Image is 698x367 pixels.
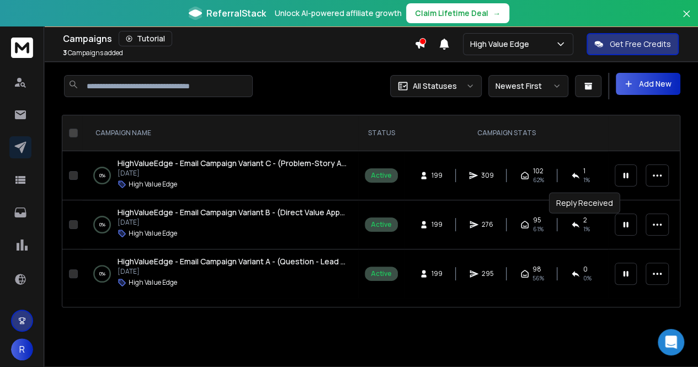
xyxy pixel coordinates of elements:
[532,274,544,283] span: 56 %
[470,39,534,50] p: High Value Edge
[118,207,364,217] span: HighValueEdge - Email Campaign Variant B - (Direct Value Approach)
[532,175,544,184] span: 62 %
[679,7,694,33] button: Close banner
[583,175,590,184] span: 1 %
[82,151,358,200] td: 0%HighValueEdge - Email Campaign Variant C - (Problem-Story Approach)[DATE]High Value Edge
[583,265,588,274] span: 0
[358,115,404,151] th: STATUS
[658,329,684,355] div: Open Intercom Messenger
[206,7,266,20] span: ReferralStack
[616,73,680,95] button: Add New
[481,171,494,180] span: 309
[118,218,347,227] p: [DATE]
[404,115,608,151] th: CAMPAIGN STATS
[583,216,587,225] span: 2
[583,274,592,283] span: 0 %
[532,225,543,233] span: 61 %
[118,256,347,267] a: HighValueEdge - Email Campaign Variant A - (Question - Lead Approach)
[488,75,568,97] button: Newest First
[493,8,500,19] span: →
[482,269,494,278] span: 295
[431,171,443,180] span: 199
[63,48,67,57] span: 3
[118,207,347,218] a: HighValueEdge - Email Campaign Variant B - (Direct Value Approach)
[129,229,177,238] p: High Value Edge
[63,31,414,46] div: Campaigns
[431,269,443,278] span: 199
[587,33,679,55] button: Get Free Credits
[99,170,105,181] p: 0 %
[413,81,457,92] p: All Statuses
[371,171,392,180] div: Active
[532,216,541,225] span: 95
[63,49,123,57] p: Campaigns added
[371,220,392,229] div: Active
[82,249,358,299] td: 0%HighValueEdge - Email Campaign Variant A - (Question - Lead Approach)[DATE]High Value Edge
[119,31,172,46] button: Tutorial
[82,200,358,249] td: 0%HighValueEdge - Email Campaign Variant B - (Direct Value Approach)[DATE]High Value Edge
[482,220,493,229] span: 276
[82,115,358,151] th: CAMPAIGN NAME
[129,180,177,189] p: High Value Edge
[431,220,443,229] span: 199
[129,278,177,287] p: High Value Edge
[118,169,347,178] p: [DATE]
[549,193,620,214] div: Reply Received
[99,219,105,230] p: 0 %
[406,3,509,23] button: Claim Lifetime Deal→
[118,256,379,267] span: HighValueEdge - Email Campaign Variant A - (Question - Lead Approach)
[118,267,347,276] p: [DATE]
[99,268,105,279] p: 0 %
[371,269,392,278] div: Active
[11,338,33,360] button: R
[118,158,375,168] span: HighValueEdge - Email Campaign Variant C - (Problem-Story Approach)
[532,265,541,274] span: 98
[610,39,671,50] p: Get Free Credits
[118,158,347,169] a: HighValueEdge - Email Campaign Variant C - (Problem-Story Approach)
[583,225,590,233] span: 1 %
[275,8,402,19] p: Unlock AI-powered affiliate growth
[532,167,543,175] span: 102
[583,167,585,175] span: 1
